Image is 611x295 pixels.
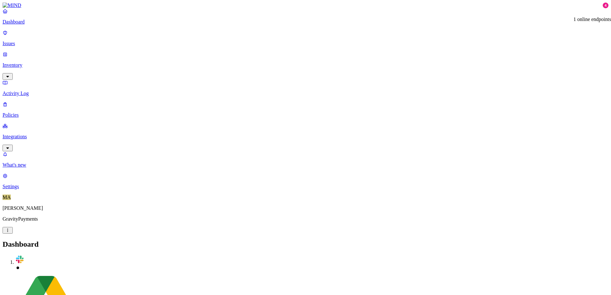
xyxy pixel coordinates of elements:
[3,3,608,8] a: MIND
[3,162,608,168] p: What's new
[603,3,608,8] div: 4
[15,255,24,264] img: svg%3e
[573,17,611,22] div: 1 online endpoints
[3,151,608,168] a: What's new
[3,123,608,150] a: Integrations
[3,173,608,189] a: Settings
[3,216,608,222] p: GravityPayments
[3,134,608,140] p: Integrations
[3,112,608,118] p: Policies
[3,62,608,68] p: Inventory
[3,205,608,211] p: [PERSON_NAME]
[3,240,608,249] h2: Dashboard
[3,91,608,96] p: Activity Log
[3,195,11,200] span: MA
[3,101,608,118] a: Policies
[3,19,608,25] p: Dashboard
[3,30,608,46] a: Issues
[3,8,608,25] a: Dashboard
[3,3,21,8] img: MIND
[3,41,608,46] p: Issues
[3,51,608,79] a: Inventory
[3,184,608,189] p: Settings
[3,80,608,96] a: Activity Log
